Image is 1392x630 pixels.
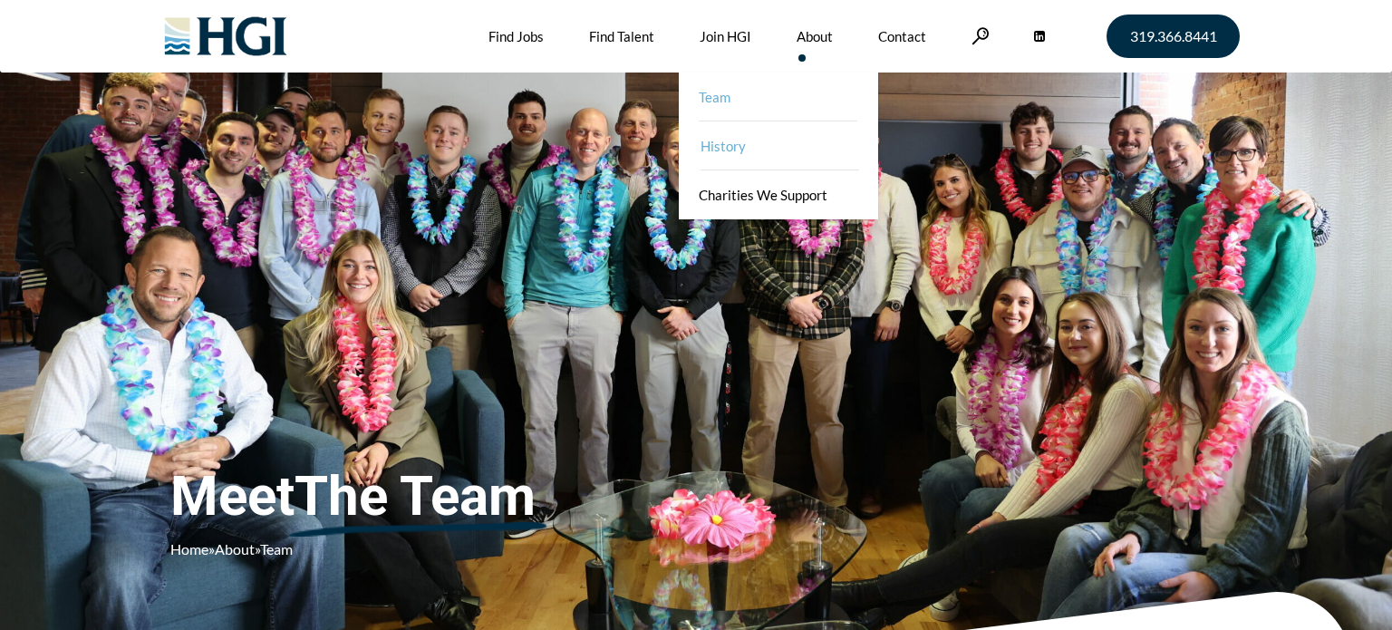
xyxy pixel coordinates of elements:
a: History [681,121,880,170]
a: Charities We Support [679,170,878,219]
span: Meet [170,464,660,529]
a: Team [679,73,878,121]
span: Team [260,540,293,557]
u: The Team [295,464,536,529]
span: 319.366.8441 [1130,29,1217,44]
a: Search [971,27,990,44]
a: 319.366.8441 [1107,15,1240,58]
a: About [215,540,255,557]
span: » » [170,540,293,557]
a: Home [170,540,208,557]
